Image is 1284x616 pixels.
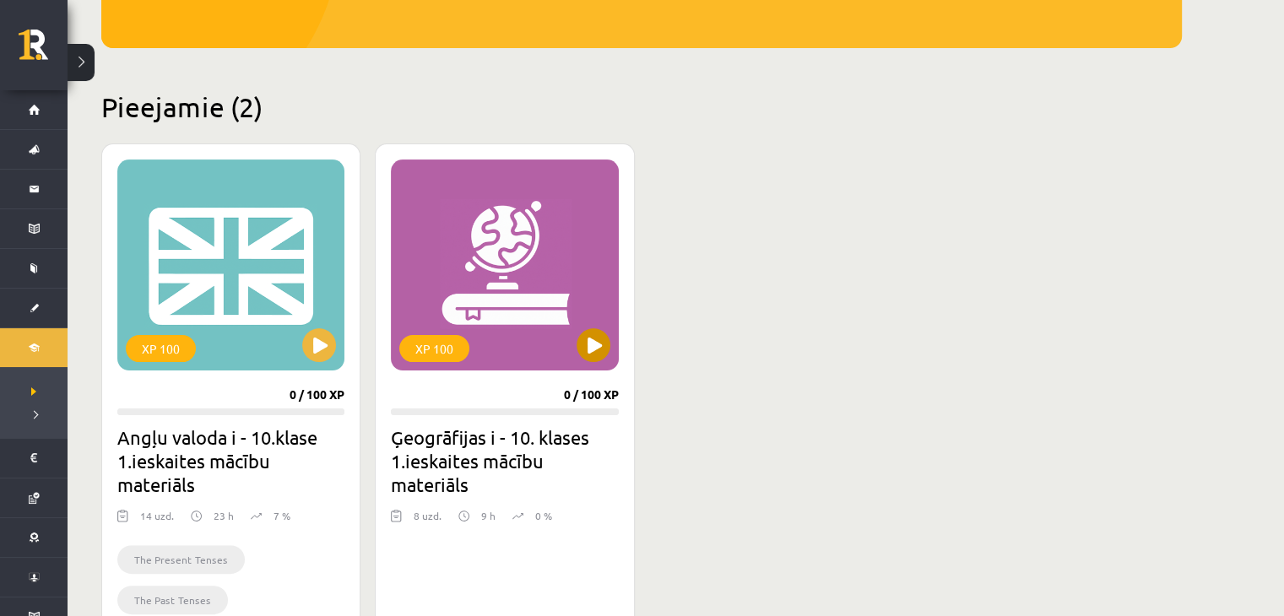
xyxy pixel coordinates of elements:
p: 9 h [481,508,496,523]
p: 23 h [214,508,234,523]
li: The Past Tenses [117,586,228,614]
h2: Angļu valoda i - 10.klase 1.ieskaites mācību materiāls [117,425,344,496]
div: 8 uzd. [414,508,442,533]
li: The Present Tenses [117,545,245,574]
h2: Ģeogrāfijas i - 10. klases 1.ieskaites mācību materiāls [391,425,618,496]
a: Rīgas 1. Tālmācības vidusskola [19,30,68,72]
div: 14 uzd. [140,508,174,533]
div: XP 100 [399,335,469,362]
h2: Pieejamie (2) [101,90,1182,123]
p: 7 % [274,508,290,523]
div: XP 100 [126,335,196,362]
p: 0 % [535,508,552,523]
